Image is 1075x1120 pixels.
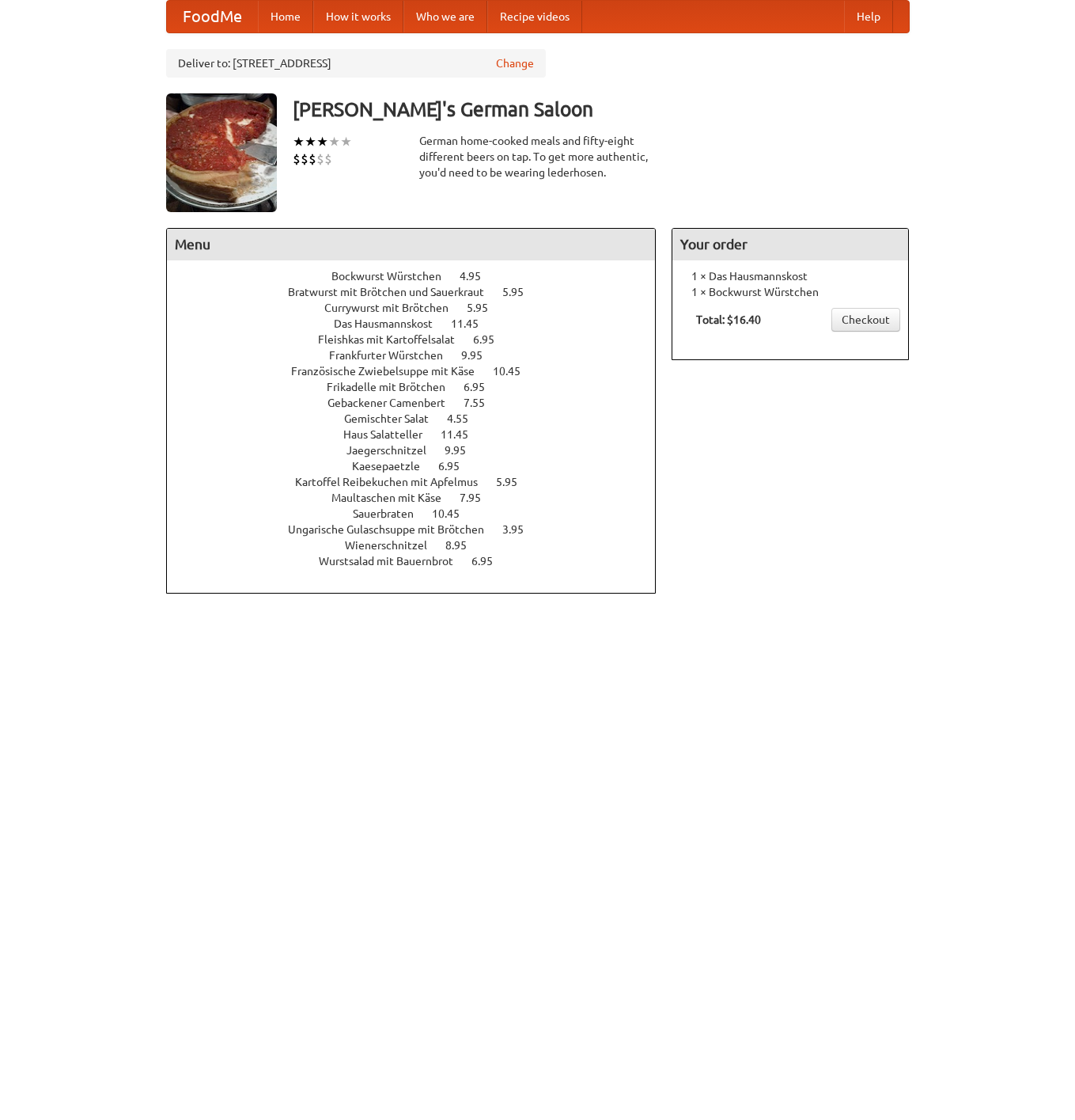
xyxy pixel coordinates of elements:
a: Jaegerschnitzel 9.95 [346,444,495,457]
li: ★ [293,133,305,150]
span: Sauerbraten [353,507,430,520]
li: $ [316,150,324,168]
span: Haus Salatteller [343,428,438,441]
span: 6.95 [471,555,509,568]
span: 5.95 [502,286,539,298]
a: Kaesepaetzle 6.95 [352,460,489,473]
a: Maultaschen mit Käse 7.95 [331,492,510,504]
a: Gemischter Salat 4.55 [344,412,498,425]
a: Gebackener Camenbert 7.55 [327,397,514,409]
span: 11.45 [451,317,494,330]
a: Checkout [831,308,900,332]
a: Das Hausmannskost 11.45 [334,317,508,330]
span: 10.45 [493,365,536,378]
span: 10.45 [432,507,475,520]
li: $ [293,150,301,168]
h4: Your order [672,229,908,260]
a: Kartoffel Reibekuchen mit Apfelmus 5.95 [295,476,547,488]
span: Maultaschen mit Käse [331,492,457,504]
li: ★ [328,133,340,150]
li: ★ [340,133,352,150]
a: How it works [313,1,403,32]
span: 7.95 [460,492,497,504]
a: Currywurst mit Brötchen 5.95 [324,302,517,314]
li: 1 × Das Hausmannskost [680,268,900,284]
a: Change [496,55,534,71]
span: 9.95 [461,349,498,362]
span: 6.95 [438,460,475,473]
span: 4.95 [460,270,497,283]
span: Kaesepaetzle [352,460,436,473]
span: Kartoffel Reibekuchen mit Apfelmus [295,476,494,488]
span: 6.95 [464,381,501,393]
a: Haus Salatteller 11.45 [343,428,498,441]
span: 3.95 [502,523,539,536]
span: Currywurst mit Brötchen [324,302,464,314]
li: 1 × Bockwurst Würstchen [680,284,900,300]
a: Französische Zwiebelsuppe mit Käse 10.45 [291,365,550,378]
span: Gebackener Camenbert [327,397,461,409]
span: Französische Zwiebelsuppe mit Käse [291,365,490,378]
span: Bratwurst mit Brötchen und Sauerkraut [288,286,500,298]
li: ★ [305,133,316,150]
b: Total: $16.40 [696,313,761,326]
a: Wienerschnitzel 8.95 [345,539,496,552]
span: 4.55 [447,412,484,425]
span: Frankfurter Würstchen [329,349,459,362]
span: 8.95 [445,539,483,552]
a: Frikadelle mit Brötchen 6.95 [327,381,514,393]
li: $ [301,150,308,168]
h4: Menu [167,229,656,260]
a: FoodMe [167,1,258,32]
a: Wurstsalad mit Bauernbrot 6.95 [319,555,522,568]
span: Jaegerschnitzel [346,444,442,457]
a: Home [258,1,313,32]
span: Bockwurst Würstchen [331,270,457,283]
span: 9.95 [445,444,482,457]
span: Gemischter Salat [344,412,445,425]
img: angular.jpg [166,93,277,212]
span: 5.95 [467,302,504,314]
a: Bockwurst Würstchen 4.95 [331,270,510,283]
a: Fleishkas mit Kartoffelsalat 6.95 [318,333,524,346]
a: Sauerbraten 10.45 [353,507,489,520]
div: German home-cooked meals and fifty-eight different beers on tap. To get more authentic, you'd nee... [419,133,657,180]
span: Wienerschnitzel [345,539,443,552]
span: Fleishkas mit Kartoffelsalat [318,333,471,346]
a: Frankfurter Würstchen 9.95 [329,349,512,362]
h3: [PERSON_NAME]'s German Saloon [293,93,910,125]
span: 7.55 [464,397,501,409]
li: $ [324,150,332,168]
span: Ungarische Gulaschsuppe mit Brötchen [288,523,500,536]
span: 6.95 [473,333,510,346]
li: $ [308,150,316,168]
a: Bratwurst mit Brötchen und Sauerkraut 5.95 [288,286,553,298]
span: Wurstsalad mit Bauernbrot [319,555,469,568]
span: 11.45 [441,428,484,441]
span: 5.95 [496,476,533,488]
a: Recipe videos [487,1,582,32]
span: Das Hausmannskost [334,317,449,330]
span: Frikadelle mit Brötchen [327,381,461,393]
a: Help [844,1,893,32]
div: Deliver to: [STREET_ADDRESS] [166,49,546,78]
a: Who we are [403,1,487,32]
a: Ungarische Gulaschsuppe mit Brötchen 3.95 [288,523,553,536]
li: ★ [316,133,328,150]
